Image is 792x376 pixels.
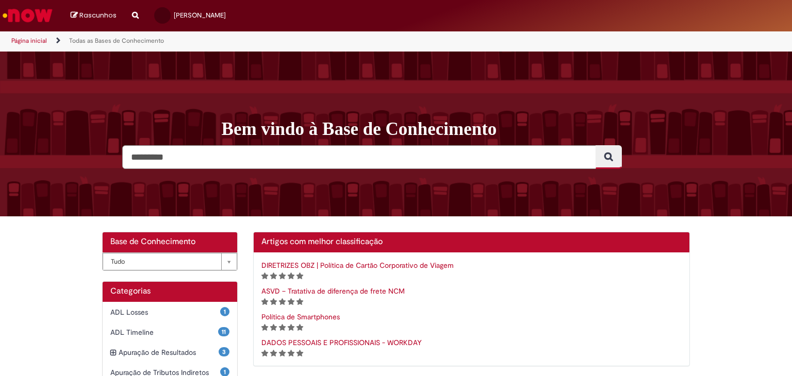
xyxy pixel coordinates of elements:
i: 3 [279,298,286,305]
span: 1 [220,307,229,316]
h2: Base de Conhecimento [110,237,229,247]
i: 3 [279,324,286,331]
h1: Bem vindo à Base de Conhecimento [222,118,698,140]
a: Todas as Bases de Conhecimento [69,37,164,45]
i: 5 [296,272,303,280]
ul: Trilhas de página [8,31,520,50]
span: Classificação de artigo - Somente leitura [261,348,303,357]
i: 4 [288,272,294,280]
a: Tudo [103,253,237,270]
i: 2 [270,324,277,331]
div: expandir categoria Apuração de Resultados 3 Apuração de Resultados [103,342,237,363]
span: Rascunhos [79,10,117,20]
a: DIRETRIZES OBZ | Política de Cartão Corporativo de Viagem [261,261,454,270]
a: ASVD – Tratativa de diferença de frete NCM [261,286,405,296]
span: Classificação de artigo - Somente leitura [261,322,303,332]
i: 5 [296,298,303,305]
span: 3 [219,347,229,356]
a: Política de Smartphones [261,312,340,321]
div: 1 ADL Losses [103,302,237,322]
span: 11 [218,327,229,336]
i: 2 [270,350,277,357]
i: 4 [288,350,294,357]
i: 2 [270,272,277,280]
h1: Categorias [110,287,229,296]
a: Rascunhos [71,11,117,21]
i: 2 [270,298,277,305]
div: 11 ADL Timeline [103,322,237,343]
div: Bases de Conhecimento [103,252,237,270]
span: Classificação de artigo - Somente leitura [261,271,303,280]
i: 1 [261,298,268,305]
i: 3 [279,272,286,280]
i: 4 [288,324,294,331]
span: ADL Losses [110,307,220,317]
h2: Artigos com melhor classificação [261,237,682,247]
i: 5 [296,324,303,331]
i: 5 [296,350,303,357]
i: 1 [261,324,268,331]
span: Tudo [111,253,216,270]
i: 3 [279,350,286,357]
img: ServiceNow [1,5,54,26]
span: ADL Timeline [110,327,218,337]
span: Apuração de Resultados [119,347,219,357]
i: 1 [261,272,268,280]
span: Classificação de artigo - Somente leitura [261,297,303,306]
a: Página inicial [11,37,47,45]
a: DADOS PESSOAIS E PROFISSIONAIS - WORKDAY [261,338,422,347]
span: [PERSON_NAME] [174,11,226,20]
input: Pesquisar [122,145,596,169]
i: 1 [261,350,268,357]
i: 4 [288,298,294,305]
i: expandir categoria Apuração de Resultados [110,347,116,358]
button: Pesquisar [596,145,622,169]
